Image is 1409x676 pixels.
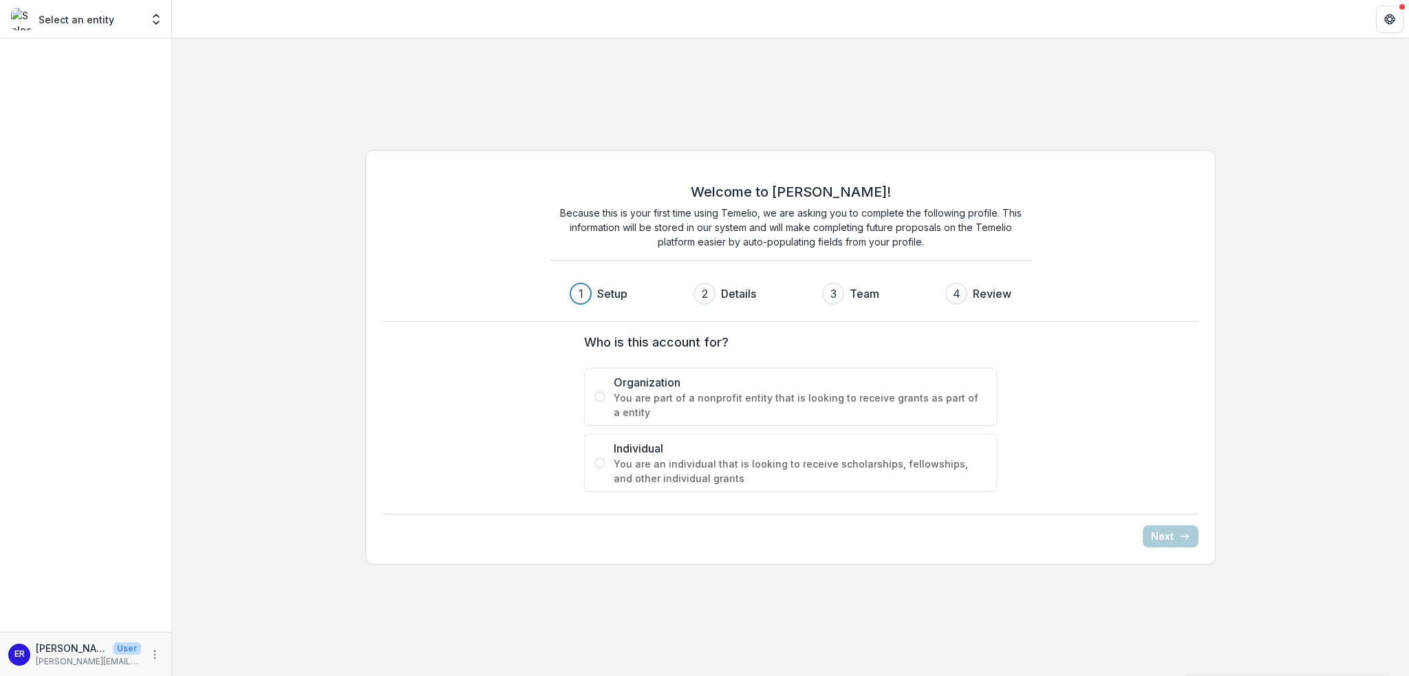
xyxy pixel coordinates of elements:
[113,642,141,655] p: User
[830,285,837,302] div: 3
[1376,6,1403,33] button: Get Help
[850,285,879,302] h3: Team
[584,333,989,351] label: Who is this account for?
[614,457,987,486] span: You are an individual that is looking to receive scholarships, fellowships, and other individual ...
[579,285,583,302] div: 1
[1143,525,1198,547] button: Next
[702,285,708,302] div: 2
[550,206,1031,249] p: Because this is your first time using Temelio, we are asking you to complete the following profil...
[691,184,891,200] h2: Welcome to [PERSON_NAME]!
[39,12,114,27] p: Select an entity
[36,655,141,668] p: [PERSON_NAME][EMAIL_ADDRESS][PERSON_NAME][DOMAIN_NAME]
[973,285,1011,302] h3: Review
[36,641,107,655] p: [PERSON_NAME]
[14,650,25,659] div: Eric Rondeau
[570,283,1011,305] div: Progress
[953,285,960,302] div: 4
[614,391,987,419] span: You are part of a nonprofit entity that is looking to receive grants as part of a entity
[614,440,987,457] span: Individual
[721,285,756,302] h3: Details
[597,285,627,302] h3: Setup
[147,646,163,663] button: More
[614,374,987,391] span: Organization
[147,6,166,33] button: Open entity switcher
[11,8,33,30] img: Select an entity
